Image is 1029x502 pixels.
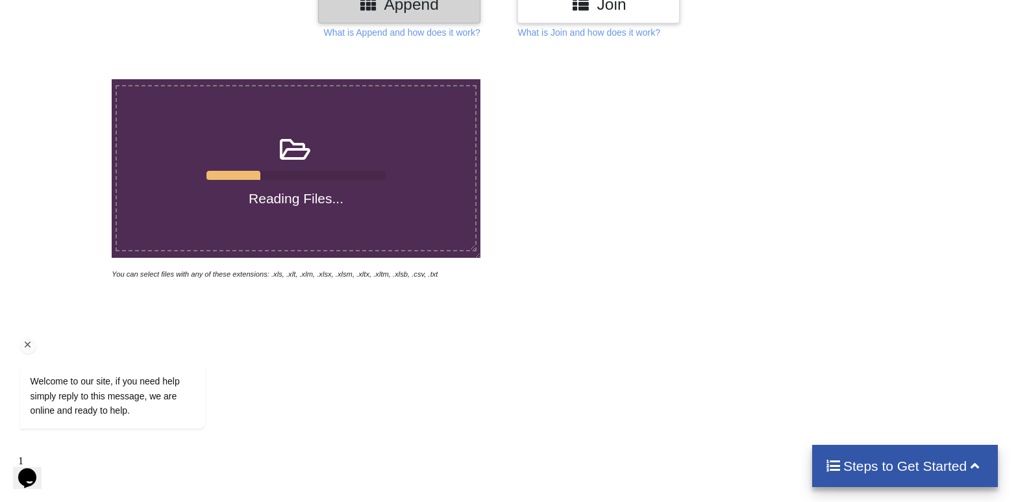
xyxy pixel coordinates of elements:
[112,270,438,278] i: You can select files with any of these extensions: .xls, .xlt, .xlm, .xlsx, .xlsm, .xltx, .xltm, ...
[825,458,986,474] h4: Steps to Get Started
[13,450,55,489] iframe: chat widget
[323,26,480,39] p: What is Append and how does it work?
[13,290,247,444] iframe: chat widget
[117,190,475,207] h4: Reading Files...
[517,26,660,39] p: What is Join and how does it work?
